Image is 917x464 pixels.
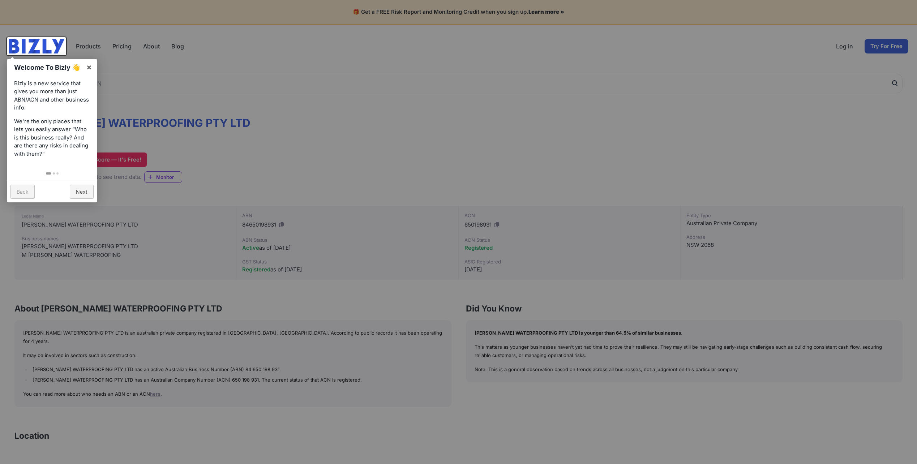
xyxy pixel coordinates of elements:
[14,80,90,112] p: Bizly is a new service that gives you more than just ABN/ACN and other business info.
[81,59,97,75] a: ×
[10,185,35,199] a: Back
[14,117,90,158] p: We're the only places that lets you easily answer “Who is this business really? And are there any...
[70,185,94,199] a: Next
[14,63,82,72] h1: Welcome To Bizly 👋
